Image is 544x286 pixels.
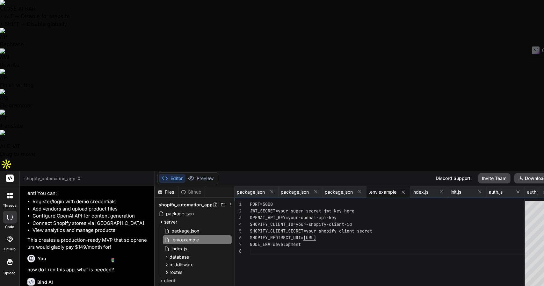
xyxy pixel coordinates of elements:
img: tab_keywords_by_traffic_grey.svg [63,37,69,42]
div: Domain Overview [24,38,57,42]
span: [URL] [303,235,316,240]
span: index.js [171,245,188,253]
span: NODE_ENV=development [250,241,301,247]
span: SHOPIFY_REDIRECT_URI= [250,235,303,240]
span: .env.example [171,236,200,244]
span: routes [170,269,183,275]
span: package.json [165,210,195,218]
span: auth.js [489,189,503,195]
span: SHOPIFY_CLIENT_SECRET=your-shopify-client-secret [250,228,372,234]
li: Configure OpenAI API for content generation [33,212,149,220]
span: server [164,219,177,225]
div: 5 [235,228,242,234]
label: threads [3,203,17,208]
div: 2 [235,208,242,214]
span: init.js [451,189,461,195]
li: Register/login with demo credentials [33,198,149,205]
span: JWT_SECRET=your-super-secret-jwt-key-here [250,208,354,214]
img: website_grey.svg [10,17,15,22]
p: how do I run this app. what is needed? [27,266,149,274]
div: Files [155,189,178,195]
span: index.js [413,189,429,195]
img: logo_orange.svg [10,10,15,15]
span: shopify_automation_app [24,175,81,182]
span: package.json [281,189,309,195]
button: Invite Team [478,173,511,183]
button: Editor [159,174,185,183]
div: 4 [235,221,242,228]
span: database [170,254,189,260]
span: SHOPIFY_CLIENT_ID=your-shopify-client-id [250,221,352,227]
li: Add vendors and upload product files [33,205,149,213]
label: code [5,224,14,230]
div: Keywords by Traffic [70,38,107,42]
span: .env.example [369,189,397,195]
div: Domain: [DOMAIN_NAME] [17,17,70,22]
div: 8 [235,248,242,254]
div: v 4.0.25 [18,10,31,15]
span: shopify_automation_app [159,202,213,208]
button: Preview [185,174,217,183]
h6: You [38,255,46,262]
span: PORT=5000 [250,201,273,207]
div: 6 [235,234,242,241]
span: package.json [325,189,353,195]
div: Github [178,189,205,195]
img: tab_domain_overview_orange.svg [17,37,22,42]
span: package.json [171,227,200,235]
p: This creates a production-ready MVP that solopreneurs would gladly pay $149/month for! [27,237,149,251]
h6: Bind AI [37,279,53,285]
li: View analytics and manage products [33,227,149,234]
span: client [164,277,175,284]
span: package.json [237,189,265,195]
span: OPENAI_API_KEY=your-openai-api-key [250,215,337,220]
div: 7 [235,241,242,248]
label: GitHub [4,247,16,252]
span: auth.js [527,189,541,195]
li: Connect Shopify stores via [GEOGRAPHIC_DATA] [33,220,149,227]
span: middleware [170,261,194,268]
label: Upload [4,270,16,276]
div: Discord Support [432,173,475,183]
div: 1 [235,201,242,208]
div: 3 [235,214,242,221]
